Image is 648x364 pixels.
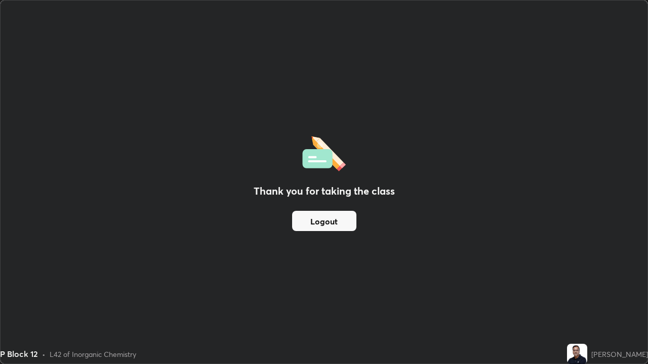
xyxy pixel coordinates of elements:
h2: Thank you for taking the class [254,184,395,199]
img: offlineFeedback.1438e8b3.svg [302,133,346,171]
button: Logout [292,211,356,231]
div: [PERSON_NAME] [591,349,648,359]
div: • [42,349,46,359]
div: L42 of Inorganic Chemistry [50,349,136,359]
img: 3dc1d34bbd0749198e44da3d304f49f3.jpg [567,344,587,364]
